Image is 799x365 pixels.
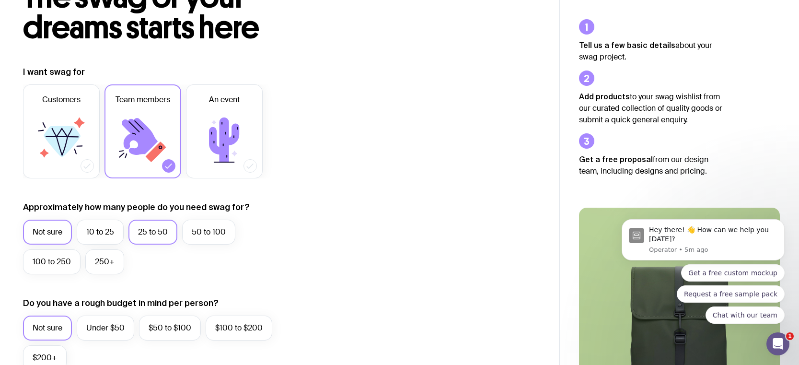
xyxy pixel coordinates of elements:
[139,316,201,341] label: $50 to $100
[579,92,630,101] strong: Add products
[77,316,134,341] label: Under $50
[23,66,85,78] label: I want swag for
[579,91,723,126] p: to your swag wishlist from our curated collection of quality goods or submit a quick general enqu...
[42,94,81,106] span: Customers
[116,94,170,106] span: Team members
[786,332,794,340] span: 1
[206,316,272,341] label: $100 to $200
[579,153,723,177] p: from our design team, including designs and pricing.
[23,316,72,341] label: Not sure
[77,220,124,245] label: 10 to 25
[579,39,723,63] p: about your swag project.
[128,220,177,245] label: 25 to 50
[607,145,799,339] iframe: Intercom notifications message
[766,332,789,355] iframe: Intercom live chat
[23,201,250,213] label: Approximately how many people do you need swag for?
[23,249,81,274] label: 100 to 250
[209,94,240,106] span: An event
[85,249,124,274] label: 250+
[23,220,72,245] label: Not sure
[579,41,675,49] strong: Tell us a few basic details
[23,297,219,309] label: Do you have a rough budget in mind per person?
[182,220,235,245] label: 50 to 100
[579,155,653,164] strong: Get a free proposal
